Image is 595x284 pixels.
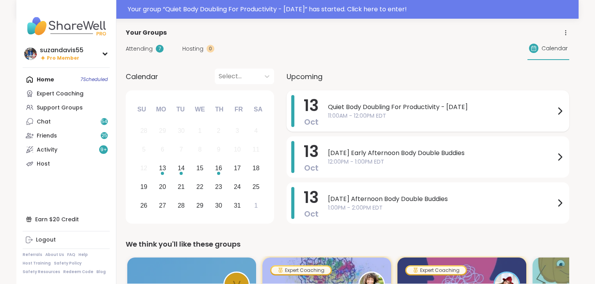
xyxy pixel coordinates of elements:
div: Not available Tuesday, September 30th, 2025 [173,123,190,139]
span: 11:00AM - 12:00PM EDT [328,112,555,120]
span: 9 + [100,146,107,153]
div: 14 [178,163,185,173]
div: Choose Saturday, November 1st, 2025 [248,197,264,214]
div: 16 [215,163,222,173]
div: Not available Sunday, October 12th, 2025 [135,160,152,177]
span: 1:00PM - 2:00PM EDT [328,204,555,212]
div: 6 [161,144,164,155]
div: Not available Thursday, October 2nd, 2025 [210,123,227,139]
div: 30 [215,200,222,211]
div: 28 [178,200,185,211]
a: Expert Coaching [23,86,110,101]
div: Sa [249,101,267,118]
div: 24 [234,182,241,192]
div: suzandavis55 [40,46,84,55]
span: 13 [304,141,319,162]
div: 13 [159,163,166,173]
div: We think you'll like these groups [126,239,569,250]
div: Expert Coaching [37,90,84,98]
span: Calendar [126,71,158,82]
span: Calendar [542,44,568,53]
div: Not available Saturday, October 11th, 2025 [248,141,264,158]
div: Choose Thursday, October 30th, 2025 [210,197,227,214]
div: Choose Tuesday, October 21st, 2025 [173,178,190,195]
span: [DATE] Afternoon Body Double Buddies [328,194,555,204]
div: Not available Wednesday, October 8th, 2025 [192,141,208,158]
span: 13 [304,187,319,208]
div: Choose Wednesday, October 22nd, 2025 [192,178,208,195]
a: About Us [45,252,64,258]
div: 9 [217,144,220,155]
a: Redeem Code [63,269,93,275]
div: 29 [196,200,203,211]
div: We [191,101,208,118]
div: 27 [159,200,166,211]
span: Attending [126,45,153,53]
div: Choose Saturday, October 25th, 2025 [248,178,264,195]
img: ShareWell Nav Logo [23,12,110,40]
div: 10 [234,144,241,155]
div: 20 [159,182,166,192]
div: 28 [140,125,147,136]
div: Not available Friday, October 10th, 2025 [229,141,246,158]
div: Not available Sunday, September 28th, 2025 [135,123,152,139]
div: 11 [253,144,260,155]
a: Friends25 [23,129,110,143]
a: Safety Resources [23,269,60,275]
span: Quiet Body Doubling For Productivity - [DATE] [328,102,555,112]
div: Not available Wednesday, October 1st, 2025 [192,123,208,139]
div: Choose Wednesday, October 29th, 2025 [192,197,208,214]
div: Choose Friday, October 31st, 2025 [229,197,246,214]
div: Choose Monday, October 13th, 2025 [154,160,171,177]
div: 15 [196,163,203,173]
div: 2 [217,125,220,136]
div: Logout [36,236,56,244]
div: 12 [140,163,147,173]
div: 21 [178,182,185,192]
div: Choose Tuesday, October 14th, 2025 [173,160,190,177]
div: Your group “ Quiet Body Doubling For Productivity - [DATE] ” has started. Click here to enter! [128,5,574,14]
div: Su [133,101,150,118]
a: Chat54 [23,115,110,129]
div: Support Groups [37,104,83,112]
a: FAQ [67,252,75,258]
span: Pro Member [47,55,79,62]
div: Mo [152,101,169,118]
div: Fr [230,101,247,118]
div: 8 [198,144,202,155]
a: Blog [96,269,106,275]
div: 22 [196,182,203,192]
a: Logout [23,233,110,247]
div: Activity [37,146,57,154]
div: Choose Saturday, October 18th, 2025 [248,160,264,177]
a: Activity9+ [23,143,110,157]
div: 23 [215,182,222,192]
a: Host Training [23,261,51,266]
div: 18 [253,163,260,173]
a: Referrals [23,252,42,258]
div: 26 [140,200,147,211]
div: 7 [156,45,164,53]
div: 1 [254,200,258,211]
span: 25 [102,132,107,139]
div: Not available Thursday, October 9th, 2025 [210,141,227,158]
div: 5 [142,144,146,155]
div: month 2025-10 [134,122,265,215]
div: Choose Friday, October 24th, 2025 [229,178,246,195]
div: Chat [37,118,51,126]
div: Choose Tuesday, October 28th, 2025 [173,197,190,214]
div: 3 [235,125,239,136]
div: 30 [178,125,185,136]
span: Oct [304,162,319,173]
div: Choose Monday, October 27th, 2025 [154,197,171,214]
div: 4 [254,125,258,136]
span: 12:00PM - 1:00PM EDT [328,158,555,166]
div: Tu [172,101,189,118]
div: Th [211,101,228,118]
span: 13 [304,95,319,116]
div: Choose Monday, October 20th, 2025 [154,178,171,195]
div: 31 [234,200,241,211]
div: Host [37,160,50,168]
div: Not available Sunday, October 5th, 2025 [135,141,152,158]
div: Choose Sunday, October 19th, 2025 [135,178,152,195]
